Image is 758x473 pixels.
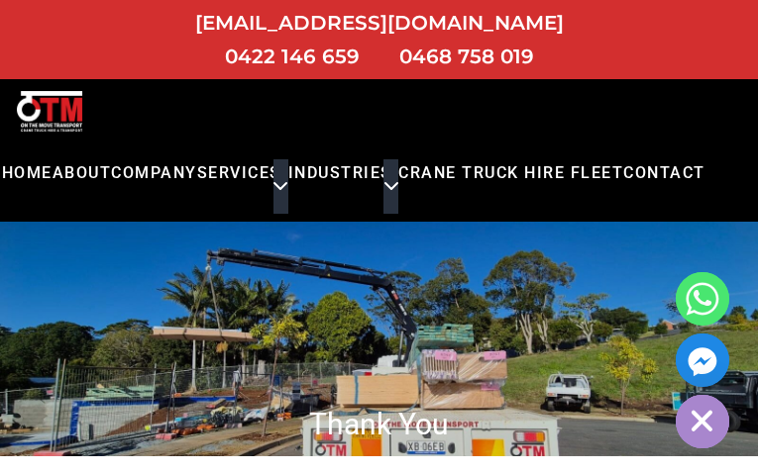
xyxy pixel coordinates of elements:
[15,90,84,133] img: Otmtransport
[111,159,197,214] a: COMPANY
[15,405,743,443] h1: Thank You
[676,333,729,387] a: Facebook_Messenger
[197,159,281,214] a: Services
[195,11,564,35] a: [EMAIL_ADDRESS][DOMAIN_NAME]
[399,45,534,68] a: 0468 758 019
[398,159,623,214] a: Crane Truck Hire Fleet
[53,159,112,214] a: About
[15,137,743,214] nav: Primary menu
[225,45,360,68] a: 0422 146 659
[288,159,392,214] a: Industries
[2,159,53,214] a: Home
[676,272,729,326] a: Whatsapp
[623,159,705,214] a: Contact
